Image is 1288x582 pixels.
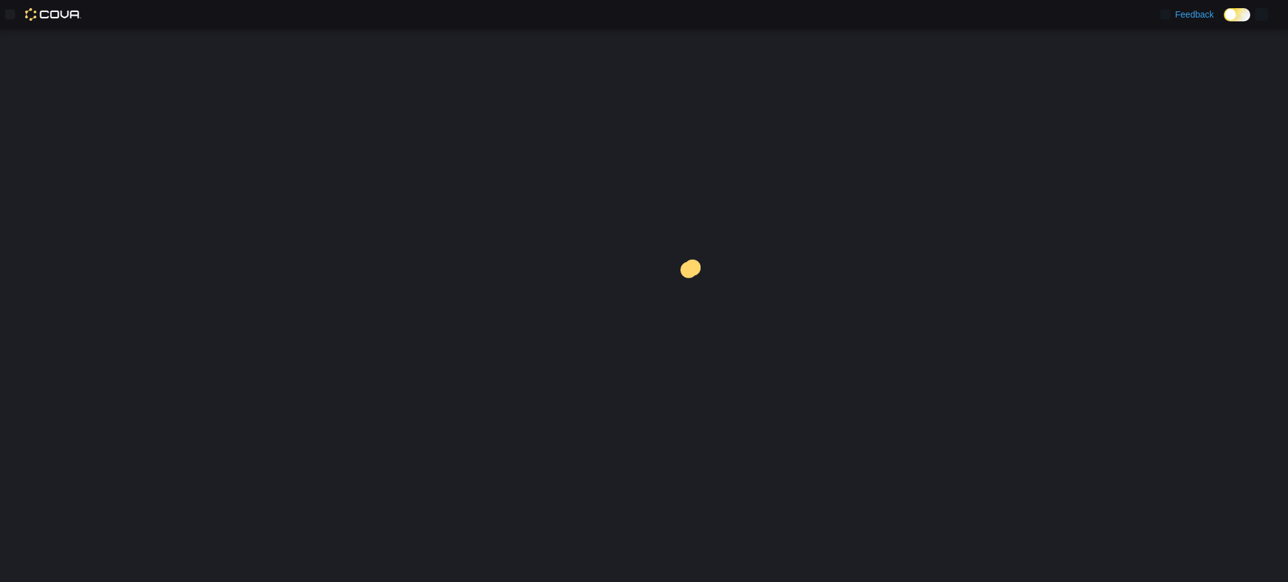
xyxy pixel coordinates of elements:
img: Cova [25,8,81,21]
a: Feedback [1155,2,1219,27]
input: Dark Mode [1224,8,1250,21]
img: cova-loader [644,250,738,344]
span: Feedback [1175,8,1214,21]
